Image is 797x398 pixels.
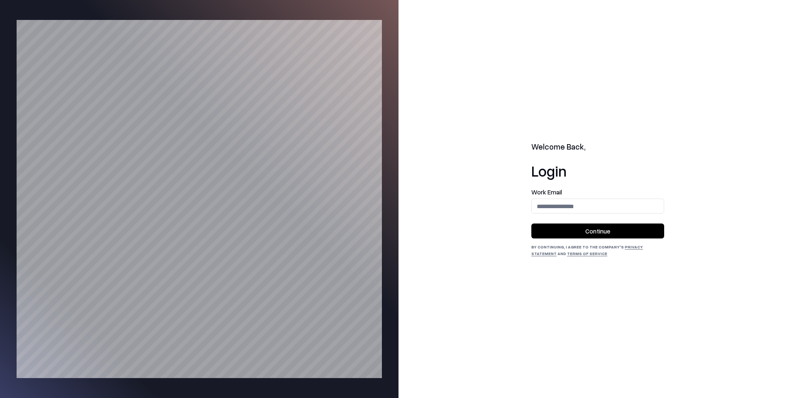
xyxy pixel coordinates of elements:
h1: Login [531,162,664,179]
a: Terms of Service [567,251,607,256]
div: By continuing, I agree to the Company's and [531,243,664,257]
button: Continue [531,224,664,238]
h2: Welcome Back, [531,141,664,153]
label: Work Email [531,189,664,195]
